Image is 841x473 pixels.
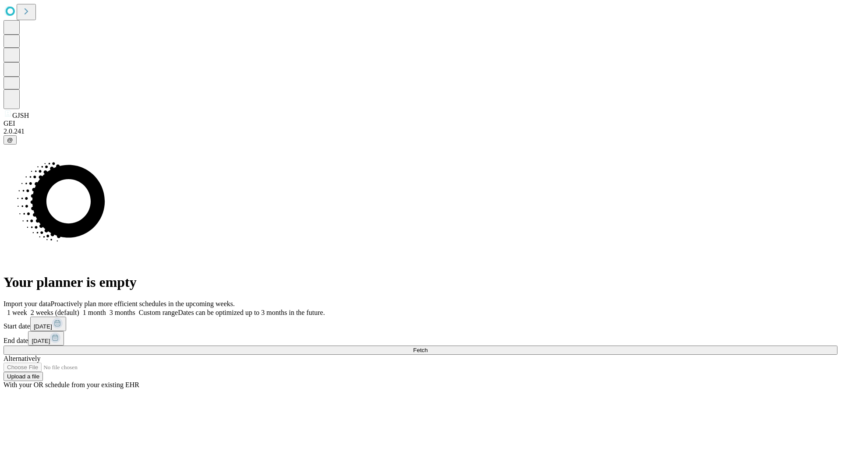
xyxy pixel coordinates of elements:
button: [DATE] [28,331,64,346]
span: [DATE] [34,323,52,330]
span: Import your data [4,300,51,307]
span: 1 week [7,309,27,316]
span: @ [7,137,13,143]
span: 1 month [83,309,106,316]
span: Alternatively [4,355,40,362]
button: Fetch [4,346,837,355]
span: Custom range [139,309,178,316]
span: Dates can be optimized up to 3 months in the future. [178,309,325,316]
button: [DATE] [30,317,66,331]
button: Upload a file [4,372,43,381]
span: Fetch [413,347,428,353]
div: GEI [4,120,837,127]
div: 2.0.241 [4,127,837,135]
span: 2 weeks (default) [31,309,79,316]
button: @ [4,135,17,145]
h1: Your planner is empty [4,274,837,290]
div: End date [4,331,837,346]
span: With your OR schedule from your existing EHR [4,381,139,388]
span: 3 months [110,309,135,316]
span: GJSH [12,112,29,119]
span: Proactively plan more efficient schedules in the upcoming weeks. [51,300,235,307]
div: Start date [4,317,837,331]
span: [DATE] [32,338,50,344]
